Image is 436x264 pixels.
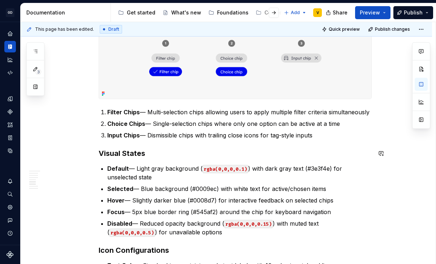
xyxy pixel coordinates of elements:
button: Notifications [4,175,16,187]
a: Storybook stories [4,132,16,144]
div: What's new [171,9,201,16]
button: Add [282,8,309,18]
strong: Selected [107,185,133,192]
h3: Visual States [99,148,372,158]
button: Search ⌘K [4,188,16,200]
button: Share [322,6,352,19]
a: Assets [4,119,16,131]
code: rgba(0,0,0,0.15) [224,220,273,228]
a: Design tokens [4,93,16,105]
button: Publish changes [366,24,413,34]
div: Foundations [217,9,249,16]
strong: Focus [107,208,125,216]
p: — Multi-selection chips allowing users to apply multiple filter criteria simultaneously [107,108,372,116]
button: Contact support [4,214,16,226]
code: rgba(0,0,0,0.5) [109,229,155,237]
a: Get started [115,7,158,18]
strong: Choice Chips [107,120,145,127]
p: — Dismissible chips with trailing close icons for tag-style inputs [107,131,372,140]
img: 3f800ca4-f699-4916-88a7-4091c84a9d98.png [99,17,371,99]
code: rgba(0,0,0,0.1) [203,165,248,173]
p: — Single-selection chips where only one option can be active at a time [107,119,372,128]
div: Page tree [115,5,280,20]
p: — Reduced opacity background ( ) with muted text ( ) for unavailable options [107,219,372,237]
button: GD [1,5,19,20]
a: Data sources [4,145,16,157]
span: Add [291,10,300,16]
a: What's new [160,7,204,18]
a: Code automation [4,67,16,78]
svg: Supernova Logo [7,251,14,258]
a: Settings [4,201,16,213]
div: GD [6,8,14,17]
a: Content design [253,7,306,18]
span: Share [333,9,347,16]
span: 3 [35,69,41,75]
a: Analytics [4,54,16,65]
button: Preview [355,6,390,19]
strong: Disabled [107,220,132,227]
div: Get started [127,9,155,16]
span: Quick preview [329,26,360,32]
strong: Input Chips [107,132,140,139]
span: Preview [360,9,380,16]
p: — Slightly darker blue (#0008d7) for interactive feedback on selected chips [107,196,372,205]
a: Home [4,28,16,39]
p: — Blue background (#0009ec) with white text for active/chosen items [107,184,372,193]
span: Publish [404,9,423,16]
span: This page has been edited. [35,26,94,32]
strong: Default [107,165,129,172]
span: Publish changes [375,26,410,32]
div: Documentation [26,9,108,16]
a: Components [4,106,16,118]
a: Foundations [206,7,251,18]
div: V [316,10,319,16]
button: Quick preview [320,24,363,34]
h3: Icon Configurations [99,245,372,255]
button: Publish [393,6,433,19]
a: Documentation [4,41,16,52]
p: — 5px blue border ring (#545af2) around the chip for keyboard navigation [107,208,372,216]
strong: Filter Chips [107,108,140,116]
p: — Light gray background ( ) with dark gray text (#3e3f4e) for unselected state [107,164,372,182]
span: Draft [108,26,119,32]
strong: Hover [107,197,125,204]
